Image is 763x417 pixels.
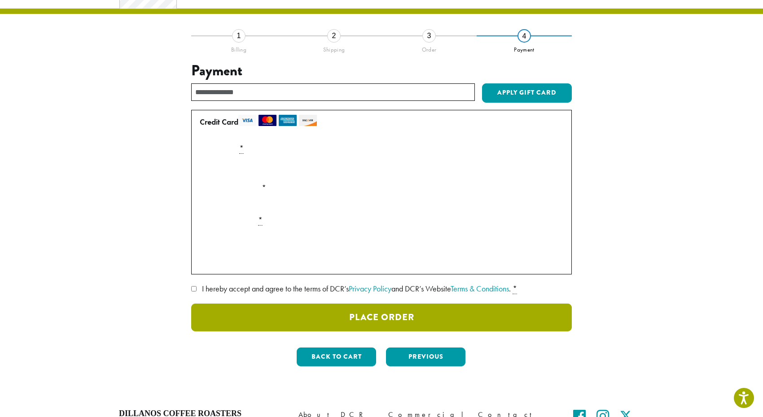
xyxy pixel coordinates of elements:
div: 4 [517,29,531,43]
abbr: required [258,215,263,226]
div: Billing [191,43,286,53]
img: visa [238,115,256,126]
button: Place Order [191,304,572,331]
button: Back to cart [297,347,376,366]
h3: Payment [191,62,572,79]
img: mastercard [259,115,276,126]
a: Terms & Conditions [451,283,509,294]
label: Credit Card [200,115,560,129]
span: I hereby accept and agree to the terms of DCR’s and DCR’s Website . [202,283,511,294]
button: Apply Gift Card [482,83,572,103]
button: Previous [386,347,465,366]
div: 3 [422,29,436,43]
a: Privacy Policy [349,283,391,294]
div: Shipping [286,43,381,53]
div: 2 [327,29,341,43]
img: discover [299,115,317,126]
img: amex [279,115,297,126]
abbr: required [513,283,517,294]
div: Payment [477,43,572,53]
abbr: required [239,143,244,154]
input: I hereby accept and agree to the terms of DCR’sPrivacy Policyand DCR’s WebsiteTerms & Conditions. * [191,286,197,291]
div: 1 [232,29,246,43]
div: Order [381,43,477,53]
